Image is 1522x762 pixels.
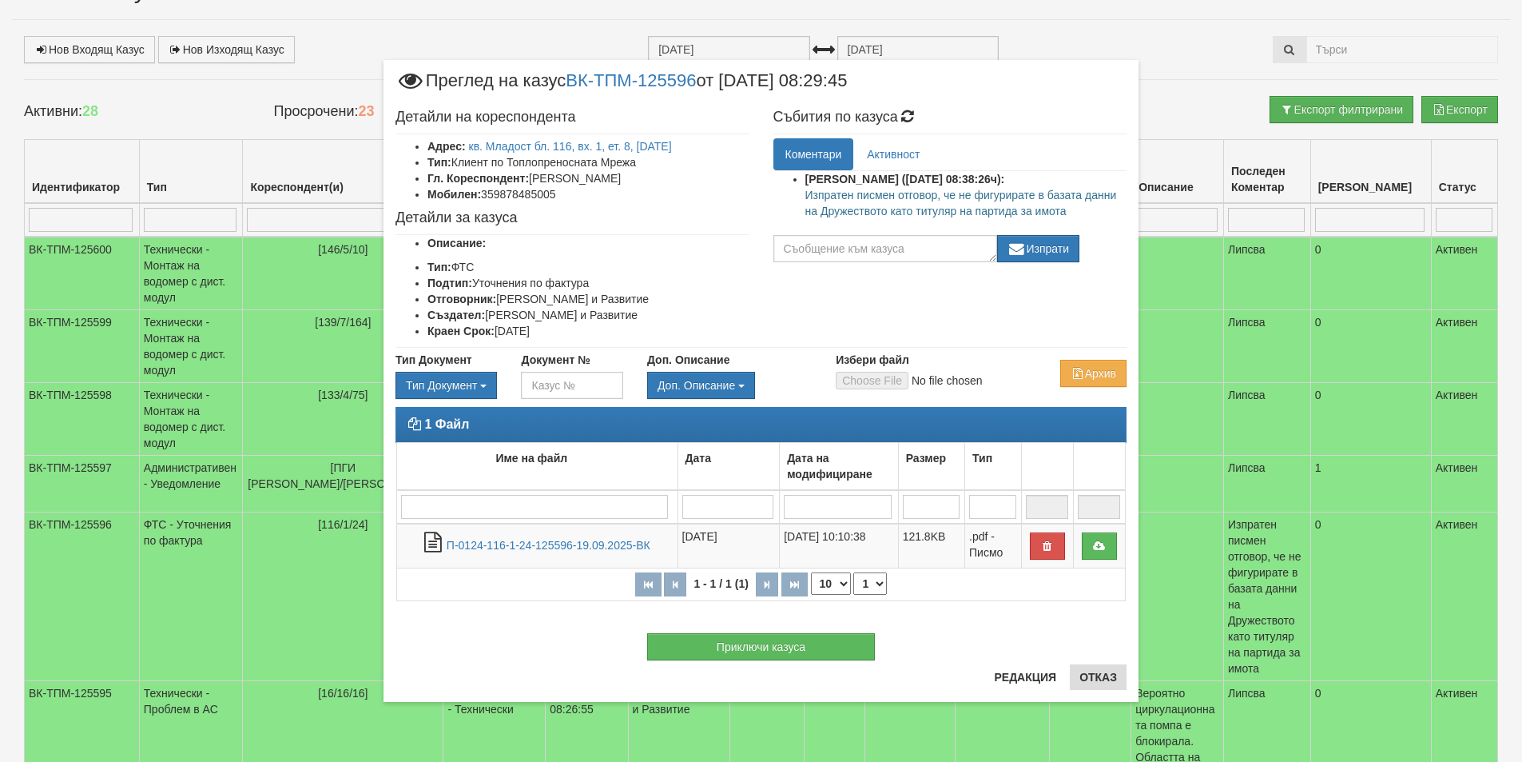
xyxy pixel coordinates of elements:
a: ВК-ТПМ-125596 [566,70,696,90]
h4: Детайли за казуса [395,210,749,226]
a: П-0124-116-1-24-125596-19.09.2025-ВК [447,539,650,552]
b: Тип: [427,261,451,273]
tr: П-0124-116-1-24-125596-19.09.2025-ВК.pdf - Писмо [397,524,1126,569]
button: Редакция [984,664,1066,690]
li: 359878485005 [427,186,749,202]
b: Гл. Кореспондент: [427,172,529,185]
li: [PERSON_NAME] и Развитие [427,307,749,323]
td: : No sort applied, activate to apply an ascending sort [1021,442,1073,490]
td: Име на файл: No sort applied, activate to apply an ascending sort [397,442,678,490]
b: Име на файл [495,452,567,465]
button: Архив [1060,360,1127,387]
button: Доп. Описание [647,372,755,399]
label: Тип Документ [395,352,472,368]
b: Мобилен: [427,188,481,201]
b: Подтип: [427,277,472,289]
button: Тип Документ [395,372,497,399]
b: Размер [906,452,946,465]
b: Отговорник: [427,293,496,305]
td: .pdf - Писмо [965,524,1022,569]
button: Приключи казуса [647,633,875,660]
b: Тип [972,452,992,465]
select: Брой редове на страница [811,572,851,595]
h4: Събития по казуса [773,110,1127,126]
div: Двоен клик, за изчистване на избраната стойност. [395,372,497,399]
b: Адрес: [427,140,466,153]
strong: 1 Файл [424,417,469,431]
a: Коментари [773,138,854,170]
button: Предишна страница [664,572,686,596]
td: Дата на модифициране: No sort applied, activate to apply an ascending sort [780,442,899,490]
td: [DATE] [678,524,780,569]
h4: Детайли на кореспондента [395,110,749,126]
span: 1 - 1 / 1 (1) [689,577,752,590]
b: Краен Срок: [427,325,495,337]
button: Отказ [1070,664,1127,690]
b: Създател: [427,309,485,321]
b: Дата [685,452,711,465]
td: Тип: No sort applied, activate to apply an ascending sort [965,442,1022,490]
div: Двоен клик, за изчистване на избраната стойност. [647,372,812,399]
li: Клиент по Топлопреносната Мрежа [427,154,749,170]
span: Преглед на казус от [DATE] 08:29:45 [395,72,847,102]
span: Тип Документ [406,379,477,392]
td: Дата: No sort applied, activate to apply an ascending sort [678,442,780,490]
a: Активност [855,138,932,170]
b: Тип: [427,156,451,169]
td: Размер: No sort applied, activate to apply an ascending sort [898,442,964,490]
span: Доп. Описание [658,379,735,392]
li: ФТС [427,259,749,275]
b: Дата на модифициране [787,452,872,481]
p: Изпратен писмен отговор, че не фигурирате в базата данни на Дружеството като титуляр на партида з... [805,187,1127,219]
b: Описание: [427,237,486,249]
strong: [PERSON_NAME] ([DATE] 08:38:26ч): [805,173,1005,186]
label: Доп. Описание [647,352,729,368]
select: Страница номер [853,572,887,595]
td: 121.8KB [898,524,964,569]
td: [DATE] 10:10:38 [780,524,899,569]
button: Изпрати [997,235,1080,262]
li: [PERSON_NAME] и Развитие [427,291,749,307]
td: : No sort applied, activate to apply an ascending sort [1073,442,1125,490]
button: Първа страница [635,572,662,596]
button: Последна страница [781,572,808,596]
li: Уточнения по фактура [427,275,749,291]
button: Следваща страница [756,572,778,596]
label: Избери файл [836,352,909,368]
label: Документ № [521,352,590,368]
input: Казус № [521,372,622,399]
a: кв. Младост бл. 116, вх. 1, ет. 8, [DATE] [469,140,672,153]
li: [DATE] [427,323,749,339]
li: [PERSON_NAME] [427,170,749,186]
